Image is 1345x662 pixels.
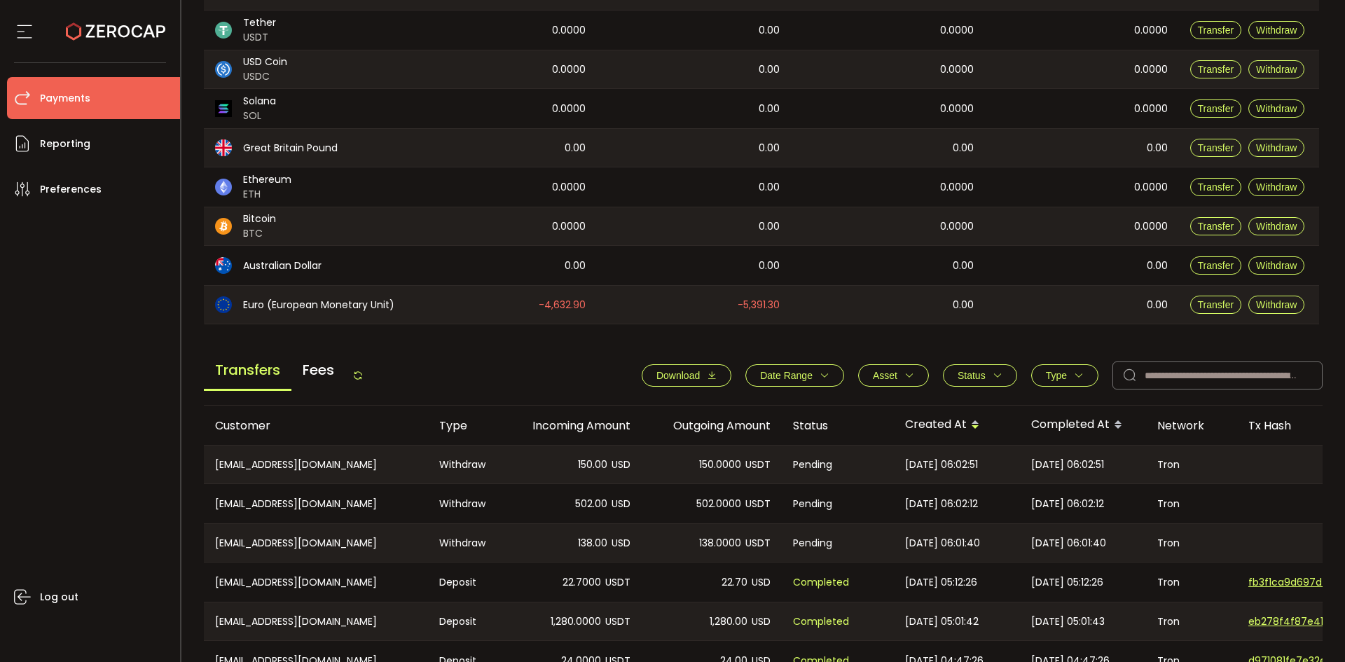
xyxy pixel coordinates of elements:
span: 0.0000 [552,179,586,195]
span: Withdraw [1256,142,1297,153]
span: Transfer [1198,260,1234,271]
span: Completed [793,614,849,630]
span: Tether [243,15,276,30]
span: 0.00 [953,140,974,156]
button: Withdraw [1248,99,1304,118]
div: Customer [204,418,428,434]
img: usdt_portfolio.svg [215,22,232,39]
span: Fees [291,351,345,389]
iframe: Chat Widget [1275,595,1345,662]
span: 0.00 [759,62,780,78]
div: Status [782,418,894,434]
img: usdc_portfolio.svg [215,61,232,78]
span: 150.00 [578,457,607,473]
span: 0.00 [759,179,780,195]
div: [EMAIL_ADDRESS][DOMAIN_NAME] [204,563,428,602]
span: Withdraw [1256,221,1297,232]
span: 0.0000 [1134,219,1168,235]
span: 0.0000 [1134,62,1168,78]
span: Transfer [1198,64,1234,75]
span: USDT [745,457,771,473]
span: Great Britain Pound [243,141,338,156]
span: Pending [793,457,832,473]
div: [EMAIL_ADDRESS][DOMAIN_NAME] [204,524,428,562]
span: USDT [605,574,630,591]
span: 0.0000 [552,101,586,117]
button: Asset [858,364,929,387]
span: 502.00 [575,496,607,512]
div: Outgoing Amount [642,418,782,434]
span: 0.0000 [552,219,586,235]
div: [EMAIL_ADDRESS][DOMAIN_NAME] [204,446,428,483]
div: [EMAIL_ADDRESS][DOMAIN_NAME] [204,484,428,523]
span: [DATE] 05:01:43 [1031,614,1105,630]
span: 0.0000 [940,179,974,195]
span: Reporting [40,134,90,154]
span: Asset [873,370,897,381]
span: USD [612,535,630,551]
span: [DATE] 05:01:42 [905,614,979,630]
button: Transfer [1190,139,1242,157]
div: Completed At [1020,413,1146,437]
span: 502.0000 [696,496,741,512]
span: 138.0000 [699,535,741,551]
button: Transfer [1190,178,1242,196]
img: aud_portfolio.svg [215,257,232,274]
span: 1,280.00 [710,614,747,630]
button: Transfer [1190,21,1242,39]
span: 0.0000 [940,62,974,78]
span: Australian Dollar [243,258,322,273]
span: 1,280.0000 [551,614,601,630]
span: Withdraw [1256,25,1297,36]
span: 0.0000 [1134,22,1168,39]
span: Transfer [1198,25,1234,36]
div: Tron [1146,602,1237,640]
span: [DATE] 05:12:26 [905,574,977,591]
button: Type [1031,364,1098,387]
div: Type [428,418,502,434]
span: 0.00 [1147,258,1168,274]
span: Bitcoin [243,212,276,226]
span: Transfer [1198,181,1234,193]
span: -5,391.30 [738,297,780,313]
span: USD [612,496,630,512]
span: USD Coin [243,55,287,69]
span: 0.00 [1147,140,1168,156]
button: Withdraw [1248,60,1304,78]
img: btc_portfolio.svg [215,218,232,235]
span: [DATE] 06:02:12 [1031,496,1104,512]
span: Euro (European Monetary Unit) [243,298,394,312]
button: Status [943,364,1017,387]
span: USDC [243,69,287,84]
span: Transfer [1198,142,1234,153]
div: Tron [1146,484,1237,523]
span: [DATE] 06:02:51 [905,457,978,473]
button: Withdraw [1248,21,1304,39]
button: Withdraw [1248,217,1304,235]
button: Transfer [1190,60,1242,78]
span: 0.0000 [1134,179,1168,195]
img: eth_portfolio.svg [215,179,232,195]
span: [DATE] 06:02:12 [905,496,978,512]
div: [EMAIL_ADDRESS][DOMAIN_NAME] [204,602,428,640]
span: [DATE] 06:01:40 [905,535,980,551]
button: Transfer [1190,296,1242,314]
span: Status [958,370,986,381]
span: Completed [793,574,849,591]
span: 0.00 [759,140,780,156]
span: 0.00 [953,258,974,274]
span: Withdraw [1256,64,1297,75]
span: [DATE] 05:12:26 [1031,574,1103,591]
span: 0.0000 [940,22,974,39]
span: BTC [243,226,276,241]
span: 0.0000 [940,219,974,235]
span: Withdraw [1256,103,1297,114]
span: Transfer [1198,299,1234,310]
span: Transfer [1198,221,1234,232]
span: Ethereum [243,172,291,187]
img: gbp_portfolio.svg [215,139,232,156]
span: USDT [605,614,630,630]
div: Incoming Amount [502,418,642,434]
span: 0.00 [565,140,586,156]
button: Withdraw [1248,139,1304,157]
